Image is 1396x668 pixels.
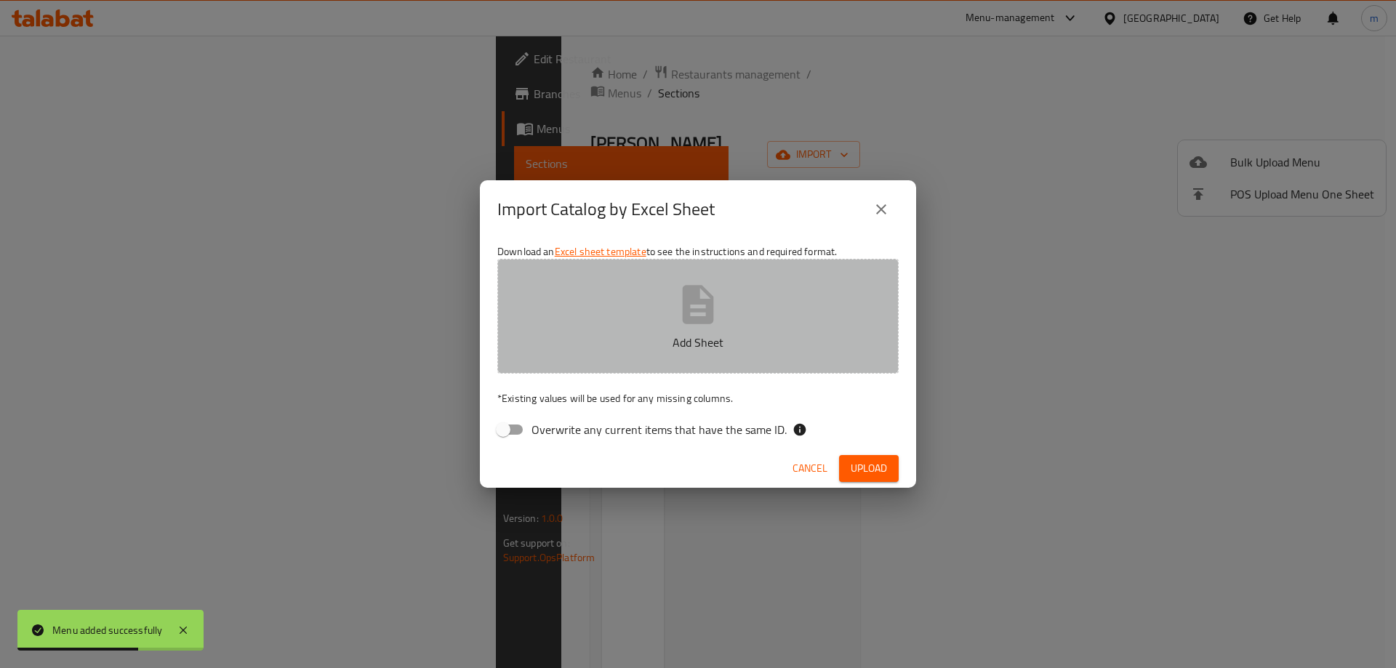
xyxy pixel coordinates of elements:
span: Overwrite any current items that have the same ID. [531,421,787,438]
div: Download an to see the instructions and required format. [480,238,916,449]
button: Upload [839,455,899,482]
p: Add Sheet [520,334,876,351]
p: Existing values will be used for any missing columns. [497,391,899,406]
button: Add Sheet [497,259,899,374]
span: Upload [851,459,887,478]
button: close [864,192,899,227]
a: Excel sheet template [555,242,646,261]
h2: Import Catalog by Excel Sheet [497,198,715,221]
button: Cancel [787,455,833,482]
span: Cancel [793,459,827,478]
svg: If the overwrite option isn't selected, then the items that match an existing ID will be ignored ... [793,422,807,437]
div: Menu added successfully [52,622,163,638]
